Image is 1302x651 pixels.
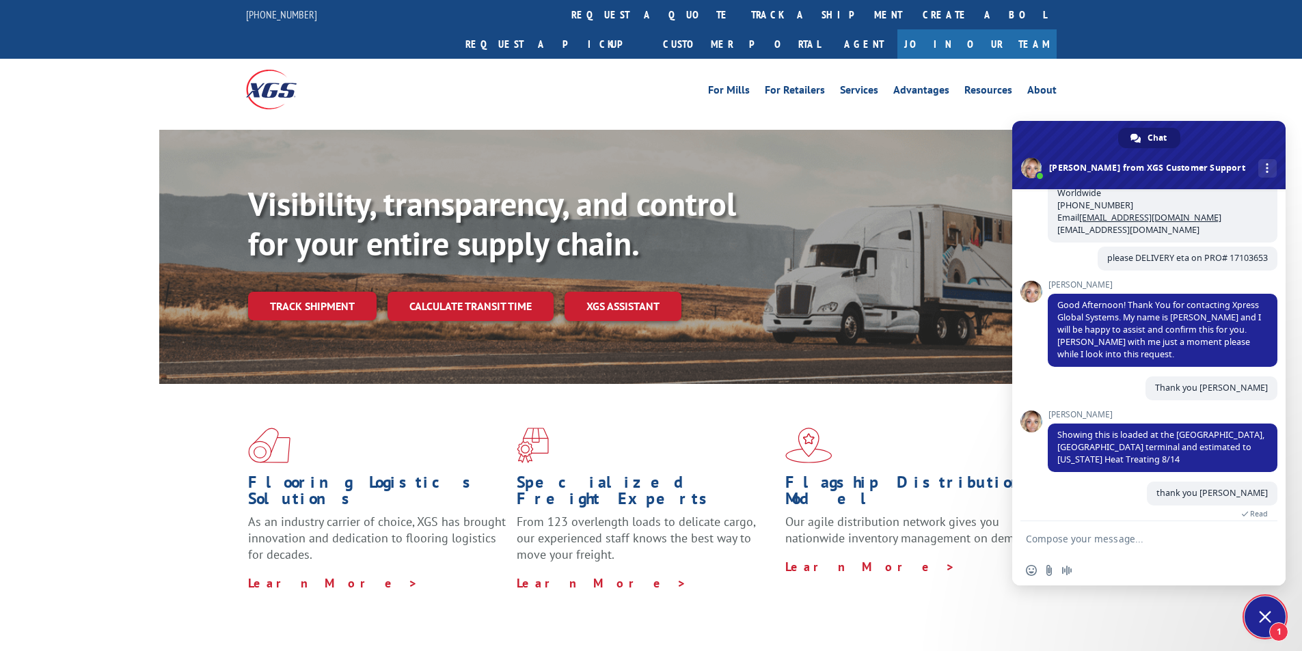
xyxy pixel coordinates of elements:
a: Resources [964,85,1012,100]
a: XGS ASSISTANT [565,292,681,321]
span: 1 [1269,622,1288,641]
span: Insert an emoji [1026,565,1037,576]
a: Customer Portal [653,29,830,59]
span: Chat [1148,128,1167,148]
h1: Specialized Freight Experts [517,474,775,514]
a: Track shipment [248,292,377,320]
a: [PHONE_NUMBER] [246,8,317,21]
span: Showing this is loaded at the [GEOGRAPHIC_DATA], [GEOGRAPHIC_DATA] terminal and estimated to [US_... [1057,429,1264,465]
a: Close chat [1245,596,1286,637]
a: Calculate transit time [388,292,554,321]
span: As an industry carrier of choice, XGS has brought innovation and dedication to flooring logistics... [248,514,506,562]
textarea: Compose your message... [1026,521,1245,555]
img: xgs-icon-flagship-distribution-model-red [785,428,832,463]
p: From 123 overlength loads to delicate cargo, our experienced staff knows the best way to move you... [517,514,775,574]
h1: Flooring Logistics Solutions [248,474,506,514]
span: Thank you [PERSON_NAME] [1155,382,1268,393]
span: Good Afternoon! Thank You for contacting Xpress Global Systems. My name is [PERSON_NAME] and I wi... [1057,299,1261,360]
a: Agent [830,29,897,59]
span: please DELIVERY eta on PRO# 17103653 [1107,252,1268,264]
a: For Mills [708,85,750,100]
img: xgs-icon-focused-on-flooring-red [517,428,549,463]
a: About [1027,85,1057,100]
span: [PERSON_NAME] [1048,410,1277,419]
a: Advantages [893,85,949,100]
img: xgs-icon-total-supply-chain-intelligence-red [248,428,290,463]
span: Our agile distribution network gives you nationwide inventory management on demand. [785,514,1037,546]
span: Read [1250,509,1268,518]
a: Learn More > [517,575,687,591]
span: Hello My name is [PERSON_NAME] from Tforce Worldwide [PHONE_NUMBER] Email [EMAIL_ADDRESS][DOMAIN_... [1057,175,1245,236]
span: thank you [PERSON_NAME] [1156,487,1268,499]
span: Audio message [1061,565,1072,576]
a: Request a pickup [455,29,653,59]
a: Learn More > [785,559,955,574]
a: For Retailers [765,85,825,100]
span: [PERSON_NAME] [1048,280,1277,290]
a: Join Our Team [897,29,1057,59]
a: Learn More > [248,575,418,591]
a: Chat [1118,128,1180,148]
span: Send a file [1044,565,1055,576]
h1: Flagship Distribution Model [785,474,1044,514]
a: [EMAIL_ADDRESS][DOMAIN_NAME] [1079,212,1221,223]
b: Visibility, transparency, and control for your entire supply chain. [248,182,736,264]
a: Services [840,85,878,100]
